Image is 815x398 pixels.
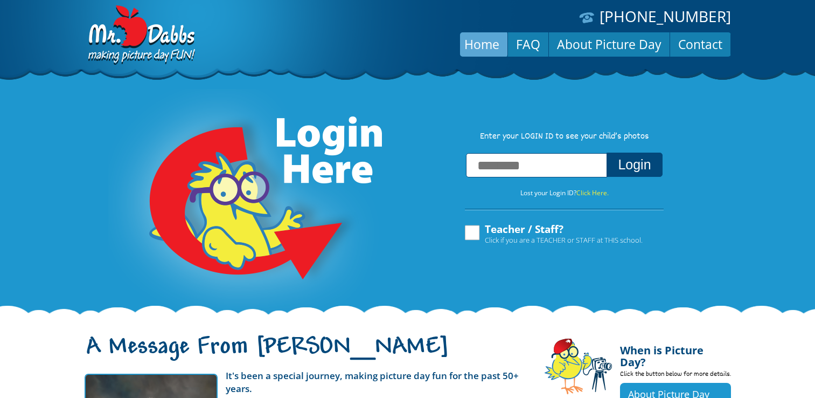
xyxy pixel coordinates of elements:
[226,369,519,395] strong: It's been a special journey, making picture day fun for the past 50+ years.
[670,31,730,57] a: Contact
[576,188,609,197] a: Click Here.
[485,235,643,245] span: Click if you are a TEACHER or STAFF at THIS school.
[108,89,384,315] img: Login Here
[85,5,197,66] img: Dabbs Company
[620,368,731,383] p: Click the button below for more details.
[463,224,643,244] label: Teacher / Staff?
[454,187,675,199] p: Lost your Login ID?
[85,342,528,365] h1: A Message From [PERSON_NAME]
[600,6,731,26] a: [PHONE_NUMBER]
[456,31,507,57] a: Home
[508,31,548,57] a: FAQ
[454,131,675,143] p: Enter your LOGIN ID to see your child’s photos
[607,153,662,177] button: Login
[549,31,670,57] a: About Picture Day
[620,338,731,368] h4: When is Picture Day?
